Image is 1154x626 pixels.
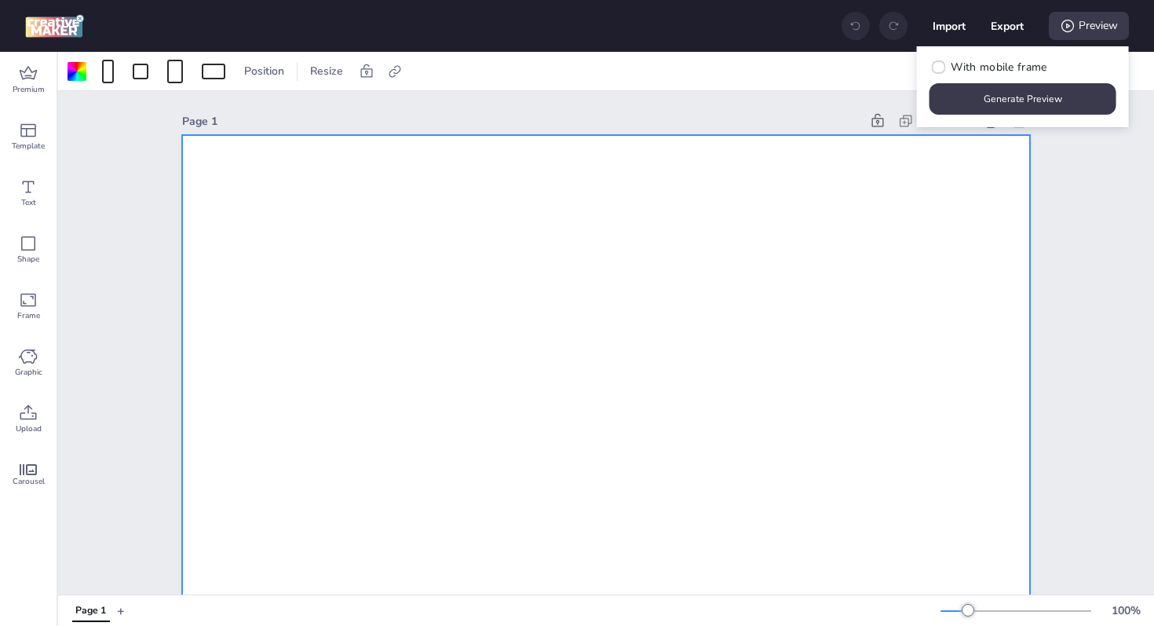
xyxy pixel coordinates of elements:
[17,309,40,322] span: Frame
[17,253,39,265] span: Shape
[75,604,106,618] div: Page 1
[933,9,966,42] button: Import
[64,597,117,624] div: Tabs
[182,113,860,130] div: Page 1
[991,9,1024,42] button: Export
[12,140,45,152] span: Template
[1107,602,1145,619] div: 100 %
[15,366,42,379] span: Graphic
[117,597,125,624] button: +
[25,14,84,38] img: logo Creative Maker
[241,63,287,79] span: Position
[21,196,36,209] span: Text
[929,83,1116,115] button: Generate Preview
[1049,12,1129,40] div: Preview
[16,423,42,435] span: Upload
[13,83,45,96] span: Premium
[951,59,1046,75] span: With mobile frame
[307,63,346,79] span: Resize
[13,475,45,488] span: Carousel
